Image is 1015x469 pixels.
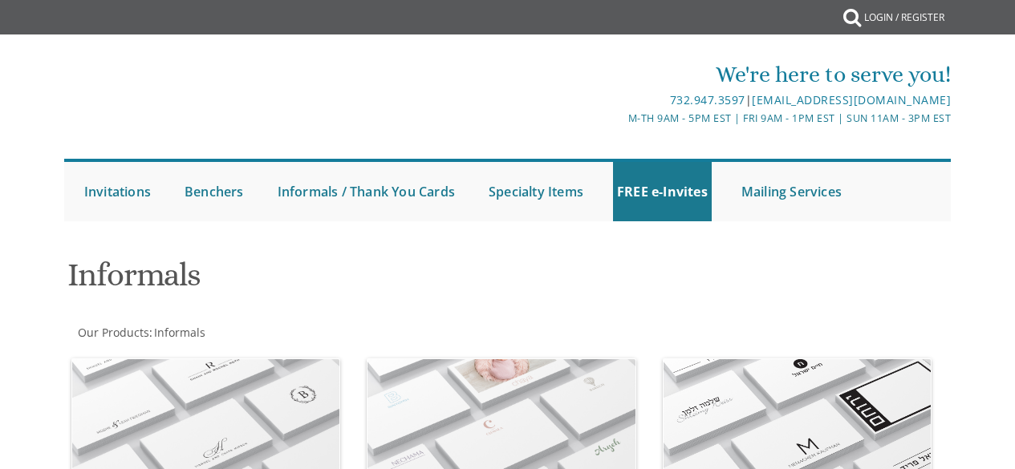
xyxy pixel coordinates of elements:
a: Informals / Thank You Cards [274,162,459,221]
div: M-Th 9am - 5pm EST | Fri 9am - 1pm EST | Sun 11am - 3pm EST [360,110,951,127]
span: Informals [154,325,205,340]
a: Informals [152,325,205,340]
a: FREE e-Invites [613,162,712,221]
div: : [64,325,508,341]
a: Specialty Items [485,162,587,221]
h1: Informals [67,257,647,305]
a: 732.947.3597 [670,92,745,107]
a: Mailing Services [737,162,846,221]
a: Invitations [80,162,155,221]
a: [EMAIL_ADDRESS][DOMAIN_NAME] [752,92,951,107]
a: Benchers [181,162,248,221]
div: | [360,91,951,110]
a: Our Products [76,325,149,340]
div: We're here to serve you! [360,59,951,91]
